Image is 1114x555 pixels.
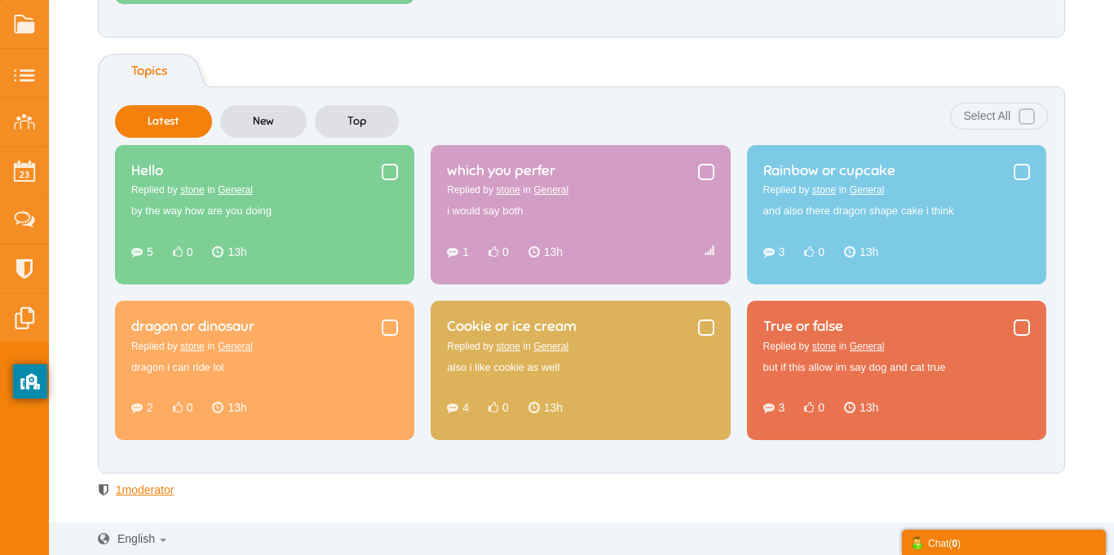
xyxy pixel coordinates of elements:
a: 1moderator [116,483,175,496]
span: 4 [462,401,469,414]
a: Latest [115,105,212,138]
div: Chat [910,534,1098,551]
button: privacy banner [13,364,47,399]
a: Cookie or ice cream [447,317,577,335]
span: 0 [502,401,509,414]
a: stone [180,341,204,352]
span: 1 [462,245,469,258]
strong: 0 [952,538,957,549]
span: 0 [502,245,509,258]
a: Topics [98,54,183,87]
span: 3 [779,401,785,414]
time: 13h [212,245,246,258]
time: 13h [528,401,563,414]
a: dragon or dinosaur [131,317,254,335]
a: stone [497,184,520,196]
a: General [850,341,885,352]
a: General [533,184,568,196]
span: 2 [147,401,153,414]
a: General [533,341,568,352]
span: 5 [147,245,153,258]
a: General [850,184,885,196]
a: stone [180,184,204,196]
span: ( ) [948,538,961,549]
a: stone [812,341,836,352]
time: 13h [844,245,878,258]
a: General [218,184,253,196]
a: New [220,105,307,138]
span: moderator [122,483,175,496]
a: General [218,341,253,352]
span: 0 [187,245,193,258]
a: Top [315,105,399,138]
span: English [117,532,155,545]
time: 13h [528,245,563,258]
span: 0 [818,401,824,414]
a: which you perfer [447,161,555,179]
span: 0 [187,401,193,414]
a: stone [497,341,520,352]
a: Rainbow or cupcake [763,161,895,179]
span: 3 [779,245,785,258]
a: True or false [763,317,843,335]
a: Hello [131,161,163,179]
a: stone [812,184,836,196]
span: 0 [818,245,824,258]
time: 13h [212,401,246,414]
time: 13h [844,401,878,414]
